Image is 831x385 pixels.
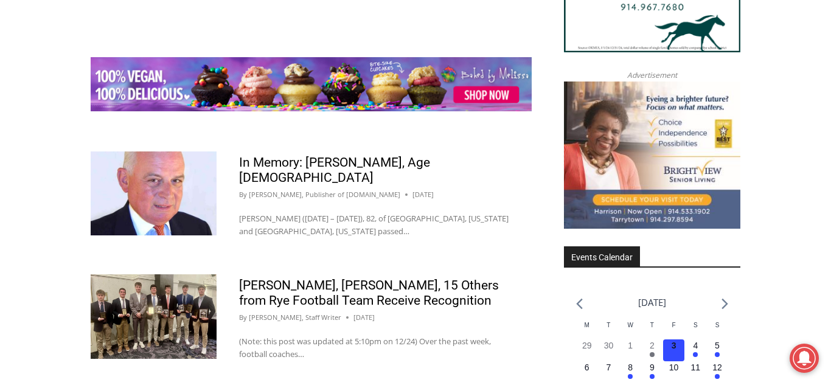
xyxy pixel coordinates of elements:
[669,362,679,372] time: 10
[576,298,583,310] a: Previous month
[715,341,720,350] time: 5
[641,339,663,361] button: 2 Has events
[598,339,620,361] button: 30
[10,122,156,150] h4: [PERSON_NAME] Read Sanctuary Fall Fest: [DATE]
[693,341,698,350] time: 4
[650,341,655,350] time: 2
[239,278,499,308] a: [PERSON_NAME], [PERSON_NAME], 15 Others from Rye Football Team Receive Recognition
[650,374,655,379] em: Has events
[607,362,611,372] time: 7
[650,362,655,372] time: 9
[619,339,641,361] button: 1
[249,190,400,199] a: [PERSON_NAME], Publisher of [DOMAIN_NAME]
[684,361,706,383] button: 11
[650,352,655,357] em: Has events
[684,339,706,361] button: 4 Has events
[628,362,633,372] time: 8
[239,335,509,361] p: (Note: this post was updated at 5:10pm on 12/24) Over the past week, football coaches…
[619,361,641,383] button: 8 Has events
[663,339,685,361] button: 3
[307,1,575,118] div: "The first chef I interviewed talked about coming to [GEOGRAPHIC_DATA] from [GEOGRAPHIC_DATA] in ...
[576,361,598,383] button: 6
[142,103,147,115] div: 6
[412,189,434,200] time: [DATE]
[91,57,532,112] img: Baked by Melissa
[585,362,589,372] time: 6
[706,361,728,383] button: 12 Has events
[598,321,620,339] div: Tuesday
[239,312,247,323] span: By
[628,341,633,350] time: 1
[628,374,633,379] em: Has events
[641,361,663,383] button: 9 Has events
[598,361,620,383] button: 7
[91,151,217,235] img: Obituary - Douglas Joseph Mello
[239,155,430,185] a: In Memory: [PERSON_NAME], Age [DEMOGRAPHIC_DATA]
[650,322,654,328] span: T
[693,352,698,357] em: Has events
[619,321,641,339] div: Wednesday
[249,313,341,322] a: [PERSON_NAME], Staff Writer
[672,341,676,350] time: 3
[607,322,610,328] span: T
[136,103,139,115] div: /
[663,361,685,383] button: 10
[585,322,589,328] span: M
[576,339,598,361] button: 29
[641,321,663,339] div: Thursday
[239,212,509,238] p: [PERSON_NAME] ([DATE] – [DATE]), 82, of [GEOGRAPHIC_DATA], [US_STATE] and [GEOGRAPHIC_DATA], [US_...
[627,322,633,328] span: W
[691,362,701,372] time: 11
[715,352,720,357] em: Has events
[1,121,176,151] a: [PERSON_NAME] Read Sanctuary Fall Fest: [DATE]
[127,36,170,100] div: Birds of Prey: Falcon and hawk demos
[706,339,728,361] button: 5 Has events
[293,118,589,151] a: Intern @ [DOMAIN_NAME]
[638,294,666,311] li: [DATE]
[684,321,706,339] div: Saturday
[127,103,133,115] div: 2
[615,69,689,81] span: Advertisement
[239,189,247,200] span: By
[91,274,217,358] img: (PHOTO: Rye Football's four All-League and 4 All-Conference award winners. L to R: Archer Fenton,...
[715,374,720,379] em: Has events
[712,362,722,372] time: 12
[721,298,728,310] a: Next month
[604,341,614,350] time: 30
[706,321,728,339] div: Sunday
[564,82,740,229] img: Brightview Senior Living
[564,246,640,267] h2: Events Calendar
[576,321,598,339] div: Monday
[694,322,698,328] span: S
[663,321,685,339] div: Friday
[582,341,592,350] time: 29
[715,322,720,328] span: S
[318,121,564,148] span: Intern @ [DOMAIN_NAME]
[353,312,375,323] time: [DATE]
[672,322,676,328] span: F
